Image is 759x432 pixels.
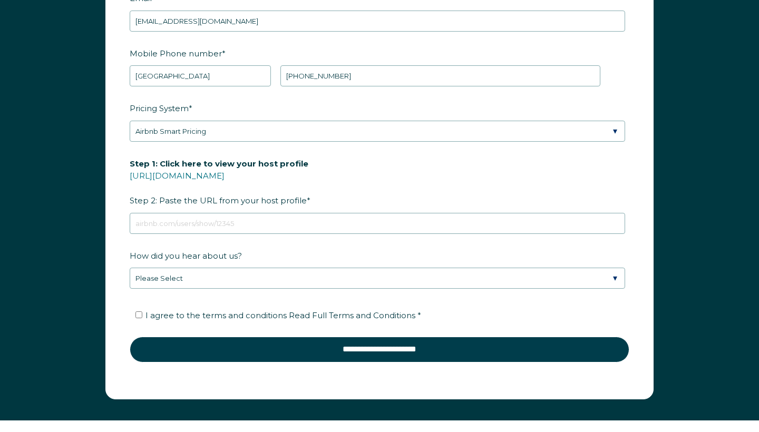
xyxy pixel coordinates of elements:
span: I agree to the terms and conditions [145,310,421,320]
span: Read Full Terms and Conditions [289,310,415,320]
input: I agree to the terms and conditions Read Full Terms and Conditions * [135,311,142,318]
a: [URL][DOMAIN_NAME] [130,171,225,181]
span: Step 1: Click here to view your host profile [130,155,308,172]
a: Read Full Terms and Conditions [287,310,417,320]
span: How did you hear about us? [130,248,242,264]
span: Mobile Phone number [130,45,222,62]
span: Step 2: Paste the URL from your host profile [130,155,308,209]
input: airbnb.com/users/show/12345 [130,213,625,234]
span: Pricing System [130,100,189,116]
